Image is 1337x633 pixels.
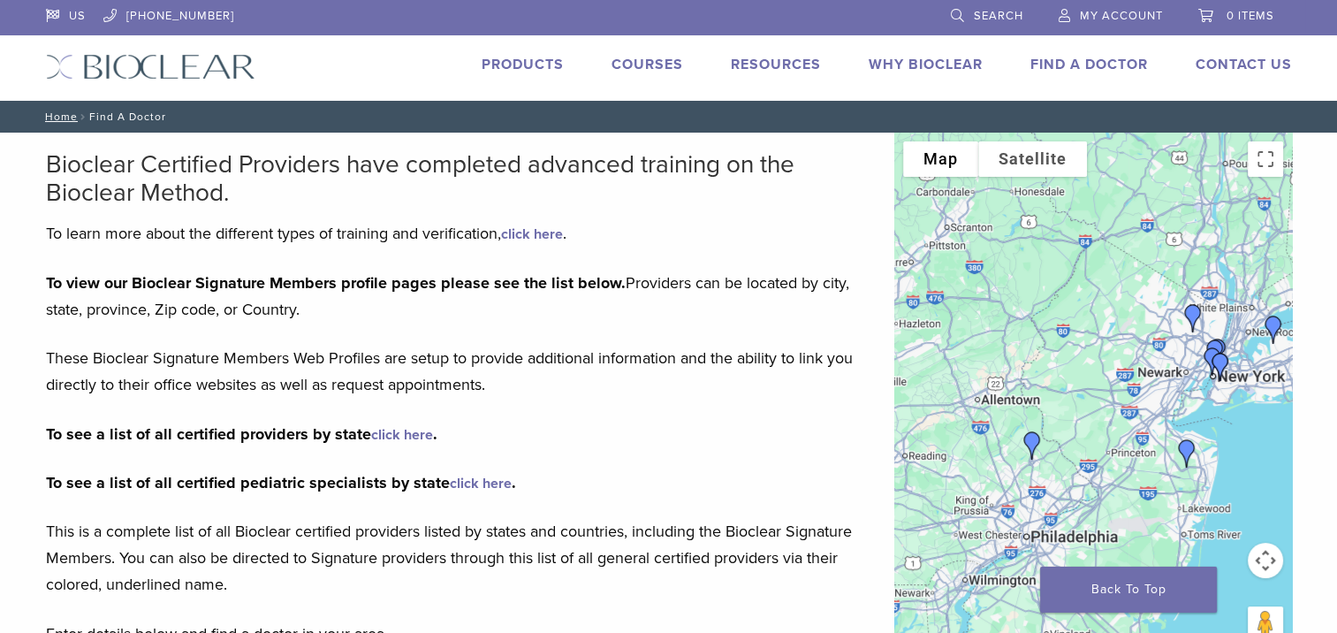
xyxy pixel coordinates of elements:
[46,270,868,323] p: Providers can be located by city, state, province, Zip code, or Country.
[612,56,683,73] a: Courses
[46,518,868,598] p: This is a complete list of all Bioclear certified providers listed by states and countries, inclu...
[1011,424,1053,467] div: Dr. Robert Scarazzo
[46,345,868,398] p: These Bioclear Signature Members Web Profiles are setup to provide additional information and the...
[903,141,978,177] button: Show street map
[1248,543,1283,578] button: Map camera controls
[482,56,564,73] a: Products
[1172,297,1214,339] div: Dr. Alejandra Sanchez
[974,9,1023,23] span: Search
[1194,332,1236,375] div: Dr. Nina Kiani
[501,225,563,243] a: click here
[40,111,78,123] a: Home
[371,426,433,444] a: click here
[1248,141,1283,177] button: Toggle fullscreen view
[78,112,89,121] span: /
[450,475,512,492] a: click here
[46,473,516,492] strong: To see a list of all certified pediatric specialists by state .
[1227,9,1274,23] span: 0 items
[869,56,983,73] a: Why Bioclear
[1166,432,1208,475] div: Dr. Dilini Peiris
[1252,309,1295,351] div: Dr. Chitvan Gupta
[46,273,626,293] strong: To view our Bioclear Signature Members profile pages please see the list below.
[33,101,1305,133] nav: Find A Doctor
[1196,332,1239,374] div: Dr. Julie Hassid
[978,141,1087,177] button: Show satellite imagery
[1040,567,1217,613] a: Back To Top
[731,56,821,73] a: Resources
[1030,56,1148,73] a: Find A Doctor
[1080,9,1163,23] span: My Account
[1196,56,1292,73] a: Contact Us
[1199,346,1242,388] div: Dr. Bahram Hamidi
[46,220,868,247] p: To learn more about the different types of training and verification, .
[46,54,255,80] img: Bioclear
[46,424,437,444] strong: To see a list of all certified providers by state .
[1191,340,1234,383] div: Dr. Neethi Dalvi
[46,150,868,207] h2: Bioclear Certified Providers have completed advanced training on the Bioclear Method.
